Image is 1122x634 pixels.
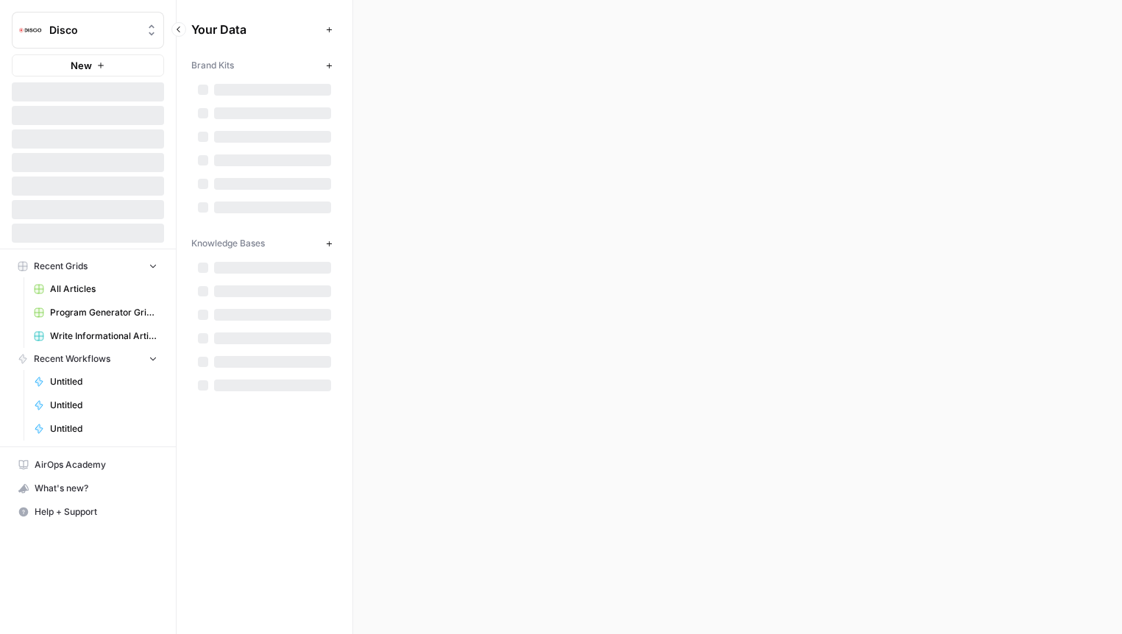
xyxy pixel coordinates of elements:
a: Untitled [27,370,164,393]
a: Write Informational Articles [27,324,164,348]
div: What's new? [13,477,163,499]
a: AirOps Academy [12,453,164,477]
span: Recent Workflows [34,352,110,366]
span: New [71,58,92,73]
span: AirOps Academy [35,458,157,471]
img: Disco Logo [17,17,43,43]
button: Workspace: Disco [12,12,164,49]
a: All Articles [27,277,164,301]
span: Your Data [191,21,320,38]
button: Recent Grids [12,255,164,277]
span: Write Informational Articles [50,330,157,343]
button: What's new? [12,477,164,500]
span: Knowledge Bases [191,237,265,250]
span: Untitled [50,422,157,435]
span: All Articles [50,282,157,296]
span: Recent Grids [34,260,88,273]
a: Untitled [27,417,164,441]
span: Untitled [50,375,157,388]
button: New [12,54,164,76]
button: Recent Workflows [12,348,164,370]
span: Help + Support [35,505,157,519]
button: Help + Support [12,500,164,524]
a: Program Generator Grid (1) [27,301,164,324]
a: Untitled [27,393,164,417]
span: Disco [49,23,138,38]
span: Program Generator Grid (1) [50,306,157,319]
span: Brand Kits [191,59,234,72]
span: Untitled [50,399,157,412]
